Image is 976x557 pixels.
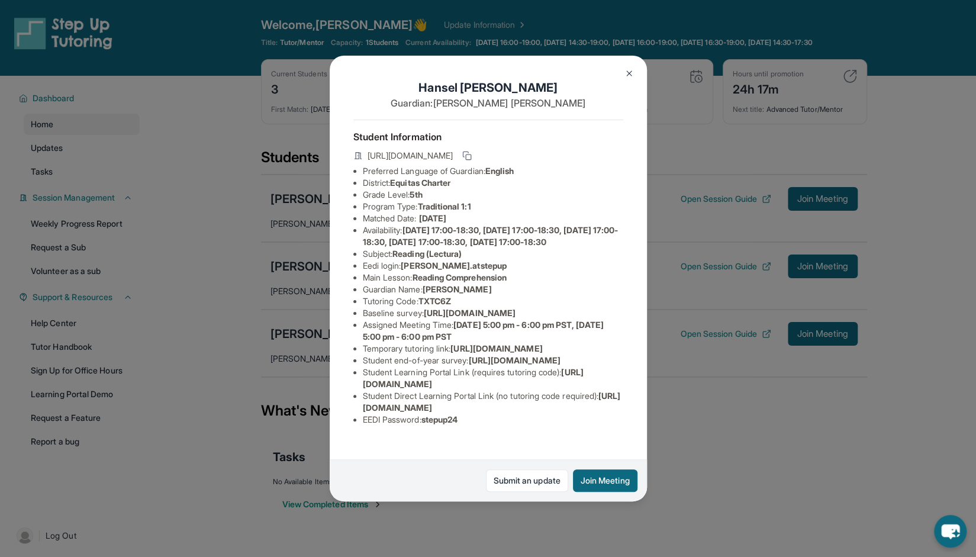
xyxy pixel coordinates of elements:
[363,414,623,426] li: EEDI Password :
[353,130,623,144] h4: Student Information
[573,469,637,492] button: Join Meeting
[412,272,506,282] span: Reading Comprehension
[468,355,560,365] span: [URL][DOMAIN_NAME]
[363,177,623,189] li: District:
[363,189,623,201] li: Grade Level:
[363,224,623,248] li: Availability:
[423,284,492,294] span: [PERSON_NAME]
[363,366,623,390] li: Student Learning Portal Link (requires tutoring code) :
[363,295,623,307] li: Tutoring Code :
[363,390,623,414] li: Student Direct Learning Portal Link (no tutoring code required) :
[363,320,604,342] span: [DATE] 5:00 pm - 6:00 pm PST, [DATE] 5:00 pm - 6:00 pm PST
[353,79,623,96] h1: Hansel [PERSON_NAME]
[363,260,623,272] li: Eedi login :
[460,149,474,163] button: Copy link
[418,296,451,306] span: TXTC6Z
[934,515,967,548] button: chat-button
[486,469,568,492] a: Submit an update
[624,69,634,78] img: Close Icon
[368,150,453,162] span: [URL][DOMAIN_NAME]
[363,165,623,177] li: Preferred Language of Guardian:
[421,414,458,424] span: stepup24
[390,178,450,188] span: Equitas Charter
[485,166,514,176] span: English
[363,213,623,224] li: Matched Date:
[363,284,623,295] li: Guardian Name :
[401,260,507,271] span: [PERSON_NAME].atstepup
[363,355,623,366] li: Student end-of-year survey :
[363,272,623,284] li: Main Lesson :
[363,201,623,213] li: Program Type:
[410,189,422,199] span: 5th
[353,96,623,110] p: Guardian: [PERSON_NAME] [PERSON_NAME]
[419,213,446,223] span: [DATE]
[363,343,623,355] li: Temporary tutoring link :
[363,248,623,260] li: Subject :
[450,343,542,353] span: [URL][DOMAIN_NAME]
[363,307,623,319] li: Baseline survey :
[417,201,471,211] span: Traditional 1:1
[392,249,462,259] span: Reading (Lectura)
[424,308,516,318] span: [URL][DOMAIN_NAME]
[363,225,619,247] span: [DATE] 17:00-18:30, [DATE] 17:00-18:30, [DATE] 17:00-18:30, [DATE] 17:00-18:30, [DATE] 17:00-18:30
[363,319,623,343] li: Assigned Meeting Time :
